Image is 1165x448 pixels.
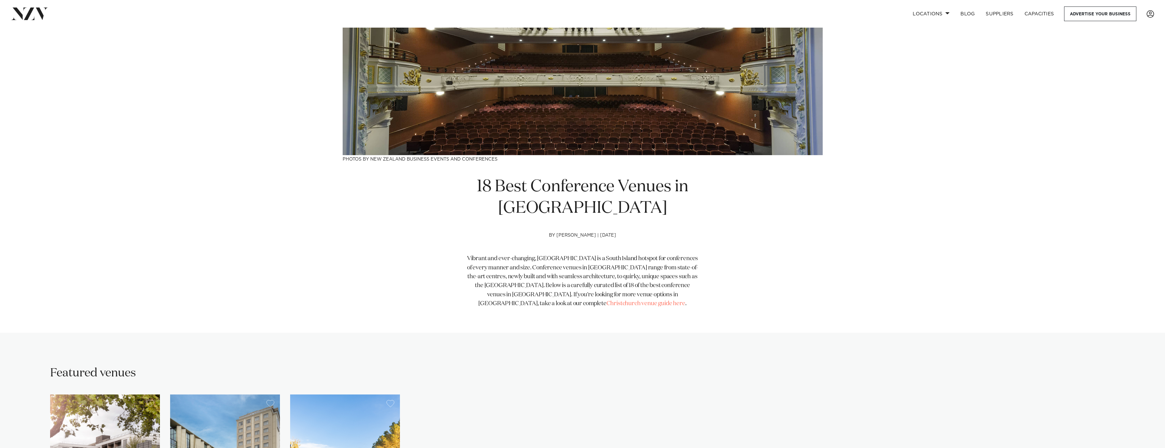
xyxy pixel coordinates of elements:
a: SUPPLIERS [980,6,1019,21]
a: Locations [907,6,955,21]
a: Capacities [1019,6,1060,21]
a: Christchurch venue guide here [607,301,685,307]
img: nzv-logo.png [11,8,48,20]
h1: 18 Best Conference Venues in [GEOGRAPHIC_DATA] [466,176,699,219]
a: Advertise your business [1064,6,1136,21]
h3: Photos by New Zealand Business Events and Conferences [343,155,823,162]
h2: Featured venues [50,365,136,381]
h4: by [PERSON_NAME] | [DATE] [466,233,699,255]
p: Vibrant and ever-changing, [GEOGRAPHIC_DATA] is a South Island hotspot for conferences of every m... [466,254,699,308]
a: BLOG [955,6,980,21]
